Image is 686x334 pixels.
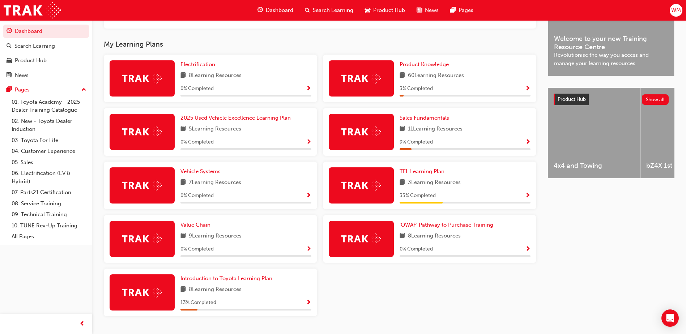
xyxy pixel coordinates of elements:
[525,86,531,92] span: Show Progress
[306,246,311,253] span: Show Progress
[400,61,449,68] span: Product Knowledge
[189,178,241,187] span: 7 Learning Resources
[3,69,89,82] a: News
[554,94,669,105] a: Product HubShow all
[306,138,311,147] button: Show Progress
[306,191,311,200] button: Show Progress
[554,51,668,67] span: Revolutionise the way you access and manage your learning resources.
[400,192,436,200] span: 33 % Completed
[525,84,531,93] button: Show Progress
[15,86,30,94] div: Pages
[189,285,242,294] span: 8 Learning Resources
[104,40,536,48] h3: My Learning Plans
[554,35,668,51] span: Welcome to your new Training Resource Centre
[525,139,531,146] span: Show Progress
[180,71,186,80] span: book-icon
[306,298,311,307] button: Show Progress
[306,86,311,92] span: Show Progress
[122,126,162,137] img: Trak
[189,232,242,241] span: 9 Learning Resources
[408,178,461,187] span: 3 Learning Resources
[400,125,405,134] span: book-icon
[257,6,263,15] span: guage-icon
[9,168,89,187] a: 06. Electrification (EV & Hybrid)
[7,28,12,35] span: guage-icon
[9,198,89,209] a: 08. Service Training
[180,232,186,241] span: book-icon
[180,168,221,175] span: Vehicle Systems
[15,56,47,65] div: Product Hub
[15,71,29,80] div: News
[180,61,215,68] span: Electrification
[4,2,61,18] img: Trak
[306,139,311,146] span: Show Progress
[444,3,479,18] a: pages-iconPages
[341,233,381,244] img: Trak
[425,6,439,14] span: News
[7,43,12,50] span: search-icon
[9,116,89,135] a: 02. New - Toyota Dealer Induction
[400,222,493,228] span: 'OWAF' Pathway to Purchase Training
[341,126,381,137] img: Trak
[122,73,162,84] img: Trak
[400,167,447,176] a: TFL Learning Plan
[373,6,405,14] span: Product Hub
[252,3,299,18] a: guage-iconDashboard
[9,135,89,146] a: 03. Toyota For Life
[180,299,216,307] span: 13 % Completed
[408,71,464,80] span: 60 Learning Resources
[417,6,422,15] span: news-icon
[180,221,213,229] a: Value Chain
[180,115,291,121] span: 2025 Used Vehicle Excellence Learning Plan
[9,220,89,231] a: 10. TUNE Rev-Up Training
[122,287,162,298] img: Trak
[122,233,162,244] img: Trak
[341,73,381,84] img: Trak
[525,138,531,147] button: Show Progress
[400,245,433,253] span: 0 % Completed
[306,245,311,254] button: Show Progress
[661,309,679,327] div: Open Intercom Messenger
[400,221,496,229] a: 'OWAF' Pathway to Purchase Training
[400,71,405,80] span: book-icon
[670,4,682,17] button: WM
[180,275,272,282] span: Introduction to Toyota Learning Plan
[525,191,531,200] button: Show Progress
[7,87,12,93] span: pages-icon
[558,96,586,102] span: Product Hub
[180,222,210,228] span: Value Chain
[81,85,86,95] span: up-icon
[450,6,456,15] span: pages-icon
[180,192,214,200] span: 0 % Completed
[341,180,381,191] img: Trak
[14,42,55,50] div: Search Learning
[400,178,405,187] span: book-icon
[400,115,449,121] span: Sales Fundamentals
[548,88,640,178] a: 4x4 and Towing
[408,125,463,134] span: 11 Learning Resources
[180,178,186,187] span: book-icon
[80,320,85,329] span: prev-icon
[3,23,89,83] button: DashboardSearch LearningProduct HubNews
[9,187,89,198] a: 07. Parts21 Certification
[459,6,473,14] span: Pages
[180,85,214,93] span: 0 % Completed
[180,60,218,69] a: Electrification
[266,6,293,14] span: Dashboard
[180,138,214,146] span: 0 % Completed
[180,274,275,283] a: Introduction to Toyota Learning Plan
[554,162,634,170] span: 4x4 and Towing
[7,72,12,79] span: news-icon
[400,138,433,146] span: 9 % Completed
[365,6,370,15] span: car-icon
[9,146,89,157] a: 04. Customer Experience
[525,193,531,199] span: Show Progress
[7,57,12,64] span: car-icon
[671,6,681,14] span: WM
[3,54,89,67] a: Product Hub
[9,209,89,220] a: 09. Technical Training
[400,114,452,122] a: Sales Fundamentals
[189,71,242,80] span: 8 Learning Resources
[400,168,444,175] span: TFL Learning Plan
